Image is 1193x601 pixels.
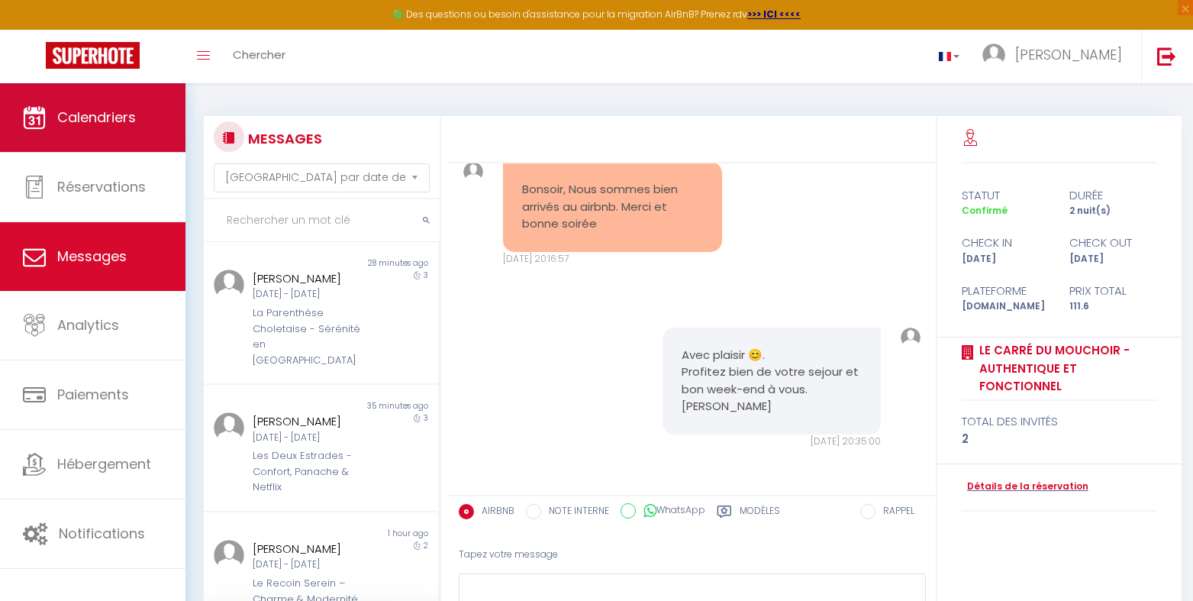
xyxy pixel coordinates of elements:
span: Analytics [57,315,119,334]
div: [DATE] - [DATE] [253,557,369,572]
span: 3 [424,412,428,424]
div: [DATE] [1059,252,1167,267]
div: [DOMAIN_NAME] [952,299,1059,314]
span: Messages [57,247,127,266]
img: ... [214,270,244,300]
span: Confirmé [962,204,1008,217]
div: [PERSON_NAME] [253,540,369,558]
div: Prix total [1059,282,1167,300]
input: Rechercher un mot clé [204,199,440,242]
div: total des invités [962,412,1157,431]
div: [DATE] 20:35:00 [663,435,881,449]
a: ... [PERSON_NAME] [971,30,1141,83]
div: Plateforme [952,282,1059,300]
span: 2 [424,540,428,551]
span: Hébergement [57,454,151,473]
img: ... [901,328,921,347]
div: check out [1059,234,1167,252]
div: [DATE] - [DATE] [253,287,369,302]
pre: Avec plaisir 😊. Profitez bien de votre sejour et bon week-end à vous. [PERSON_NAME] [682,347,862,415]
div: [DATE] 20:16:57 [503,252,721,267]
span: 3 [424,270,428,281]
div: Tapez votre message [459,536,926,574]
div: 1 hour ago [321,528,439,540]
span: Réservations [57,177,146,196]
div: La Parenthèse Choletaise - Sérénité en [GEOGRAPHIC_DATA] [253,305,369,368]
label: RAPPEL [875,504,914,521]
div: [DATE] - [DATE] [253,431,369,445]
div: 35 minutes ago [321,400,439,412]
img: ... [982,44,1005,66]
div: [PERSON_NAME] [253,412,369,431]
div: 111.6 [1059,299,1167,314]
span: [PERSON_NAME] [1015,45,1122,64]
div: check in [952,234,1059,252]
img: ... [214,412,244,443]
div: 2 nuit(s) [1059,204,1167,218]
img: ... [463,162,483,182]
span: Chercher [233,47,285,63]
span: Calendriers [57,108,136,127]
div: Les Deux Estrades - Confort, Panache & Netflix [253,448,369,495]
div: 2 [962,430,1157,448]
img: Super Booking [46,42,140,69]
label: NOTE INTERNE [541,504,609,521]
h3: MESSAGES [244,121,322,156]
label: WhatsApp [636,503,705,520]
a: Le Carré du Mouchoir - Authentique et Fonctionnel [974,341,1157,396]
img: logout [1157,47,1176,66]
div: statut [952,186,1059,205]
div: durée [1059,186,1167,205]
div: [DATE] [952,252,1059,267]
label: Modèles [740,504,780,523]
a: Chercher [221,30,297,83]
span: Paiements [57,385,129,404]
a: >>> ICI <<<< [747,8,801,21]
img: ... [214,540,244,570]
span: Notifications [59,524,145,543]
label: AIRBNB [474,504,514,521]
pre: Bonsoir, Nous sommes bien arrivés au airbnb. Merci et bonne soirée [522,181,702,233]
div: 28 minutes ago [321,257,439,270]
div: [PERSON_NAME] [253,270,369,288]
a: Détails de la réservation [962,480,1088,494]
